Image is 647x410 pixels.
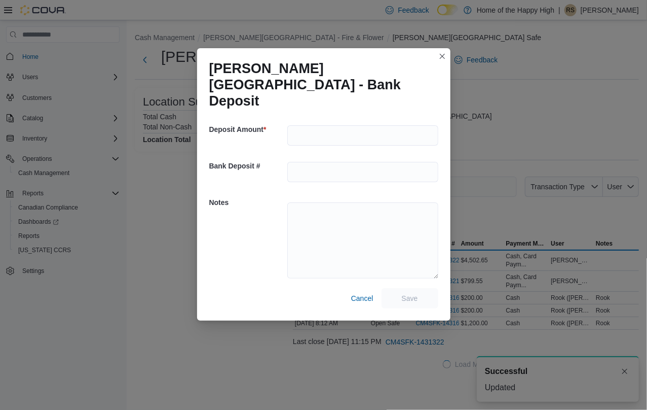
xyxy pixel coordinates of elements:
[209,156,285,176] h5: Bank Deposit #
[347,288,377,309] button: Cancel
[436,50,448,62] button: Closes this modal window
[351,293,373,303] span: Cancel
[402,293,418,303] span: Save
[209,60,430,109] h1: [PERSON_NAME][GEOGRAPHIC_DATA] - Bank Deposit
[382,288,438,309] button: Save
[209,119,285,140] h5: Deposit Amount
[209,192,285,213] h5: Notes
